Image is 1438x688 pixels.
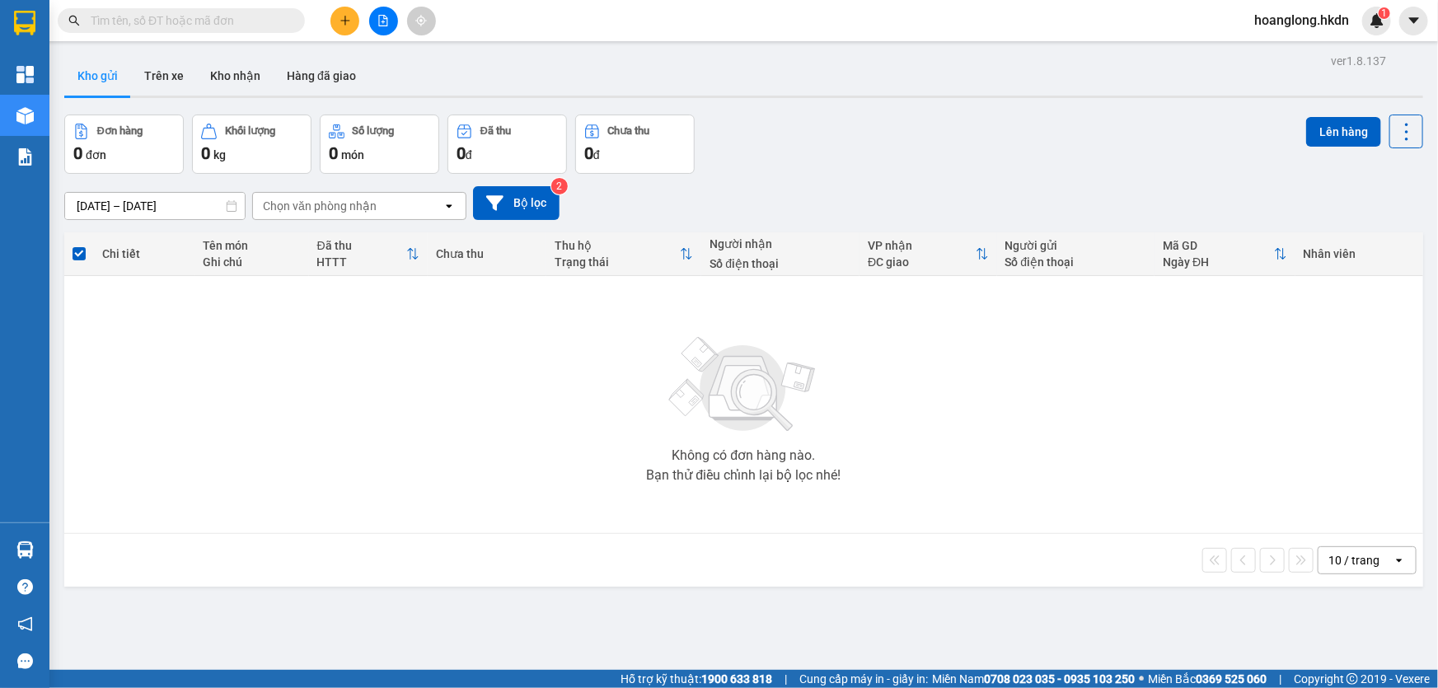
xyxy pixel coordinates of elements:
span: kg [213,148,226,161]
span: Miền Bắc [1148,670,1267,688]
img: dashboard-icon [16,66,34,83]
div: Số điện thoại [710,257,851,270]
span: Cung cấp máy in - giấy in: [799,670,928,688]
input: Tìm tên, số ĐT hoặc mã đơn [91,12,285,30]
button: Hàng đã giao [274,56,369,96]
button: caret-down [1399,7,1428,35]
span: caret-down [1407,13,1422,28]
div: Tên món [203,239,301,252]
span: | [785,670,787,688]
div: Số lượng [353,125,395,137]
button: Bộ lọc [473,186,560,220]
span: ⚪️ [1139,676,1144,682]
span: search [68,15,80,26]
th: Toggle SortBy [860,232,996,276]
span: file-add [377,15,389,26]
button: Chưa thu0đ [575,115,695,174]
div: Người nhận [710,237,851,250]
div: 10 / trang [1328,552,1379,569]
div: Số điện thoại [1005,255,1147,269]
svg: open [1393,554,1406,567]
button: Đã thu0đ [447,115,567,174]
button: Kho nhận [197,56,274,96]
span: | [1279,670,1281,688]
strong: 1900 633 818 [701,672,772,686]
span: món [341,148,364,161]
span: notification [17,616,33,632]
sup: 2 [551,178,568,194]
span: 0 [329,143,338,163]
span: 0 [201,143,210,163]
div: Ghi chú [203,255,301,269]
div: ĐC giao [868,255,975,269]
span: 0 [457,143,466,163]
div: Thu hộ [555,239,680,252]
div: Đã thu [317,239,406,252]
div: Mã GD [1163,239,1273,252]
img: icon-new-feature [1370,13,1384,28]
button: file-add [369,7,398,35]
button: Trên xe [131,56,197,96]
div: Khối lượng [225,125,275,137]
th: Toggle SortBy [1155,232,1295,276]
div: ver 1.8.137 [1331,52,1386,70]
span: đ [466,148,472,161]
span: 1 [1381,7,1387,19]
button: Khối lượng0kg [192,115,311,174]
div: Bạn thử điều chỉnh lại bộ lọc nhé! [646,469,841,482]
span: Hỗ trợ kỹ thuật: [621,670,772,688]
img: warehouse-icon [16,107,34,124]
span: đ [593,148,600,161]
th: Toggle SortBy [309,232,428,276]
div: Không có đơn hàng nào. [672,449,815,462]
div: Chưa thu [608,125,650,137]
img: solution-icon [16,148,34,166]
button: aim [407,7,436,35]
img: svg+xml;base64,PHN2ZyBjbGFzcz0ibGlzdC1wbHVnX19zdmciIHhtbG5zPSJodHRwOi8vd3d3LnczLm9yZy8yMDAwL3N2Zy... [661,327,826,442]
button: Lên hàng [1306,117,1381,147]
th: Toggle SortBy [546,232,701,276]
button: Số lượng0món [320,115,439,174]
span: Miền Nam [932,670,1135,688]
strong: 0708 023 035 - 0935 103 250 [984,672,1135,686]
div: Đã thu [480,125,511,137]
span: đơn [86,148,106,161]
div: Nhân viên [1304,247,1415,260]
span: message [17,653,33,669]
div: Chưa thu [436,247,538,260]
span: plus [340,15,351,26]
div: Trạng thái [555,255,680,269]
div: Ngày ĐH [1163,255,1273,269]
img: warehouse-icon [16,541,34,559]
sup: 1 [1379,7,1390,19]
strong: 0369 525 060 [1196,672,1267,686]
span: 0 [584,143,593,163]
span: question-circle [17,579,33,595]
span: 0 [73,143,82,163]
button: Kho gửi [64,56,131,96]
div: HTTT [317,255,406,269]
svg: open [443,199,456,213]
span: hoanglong.hkdn [1241,10,1362,30]
img: logo-vxr [14,11,35,35]
span: copyright [1347,673,1358,685]
button: Đơn hàng0đơn [64,115,184,174]
div: Người gửi [1005,239,1147,252]
div: Đơn hàng [97,125,143,137]
input: Select a date range. [65,193,245,219]
div: Chi tiết [102,247,186,260]
div: VP nhận [868,239,975,252]
span: aim [415,15,427,26]
button: plus [330,7,359,35]
div: Chọn văn phòng nhận [263,198,377,214]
